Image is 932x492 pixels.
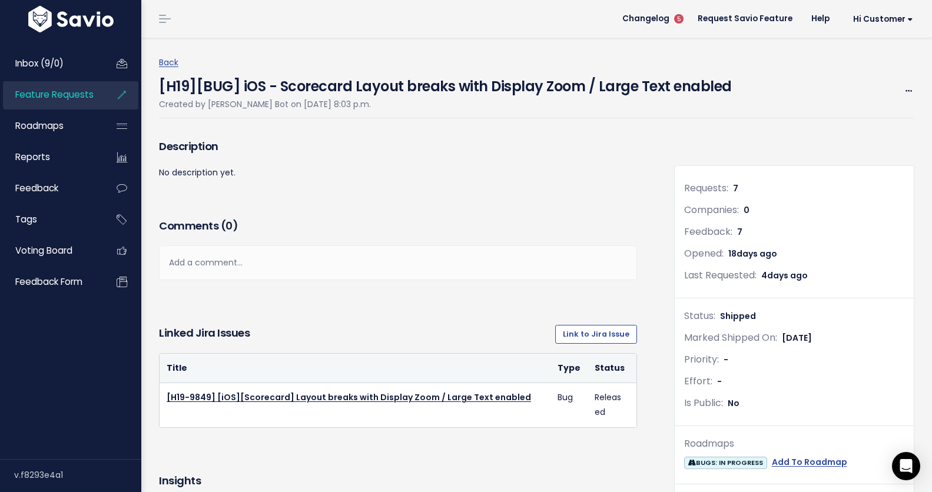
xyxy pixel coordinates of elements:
span: [DATE] [782,332,812,344]
a: Voting Board [3,237,98,264]
span: days ago [737,248,777,260]
a: Help [802,10,839,28]
span: 5 [674,14,684,24]
span: Roadmaps [15,119,64,132]
a: Link to Jira Issue [555,325,637,344]
span: Feedback [15,182,58,194]
span: Requests: [684,181,728,195]
span: BUGS: IN PROGRESS [684,457,767,469]
div: Roadmaps [684,436,904,453]
span: Tags [15,213,37,225]
span: Inbox (9/0) [15,57,64,69]
span: Created by [PERSON_NAME] Bot on [DATE] 8:03 p.m. [159,98,371,110]
span: Changelog [622,15,669,23]
span: Is Public: [684,396,723,410]
span: Companies: [684,203,739,217]
span: - [724,354,728,365]
span: Feedback form [15,275,82,288]
th: Type [550,354,588,383]
span: Marked Shipped On: [684,331,777,344]
span: No [728,397,739,409]
span: Status: [684,309,715,323]
a: BUGS: IN PROGRESS [684,455,767,470]
td: Bug [550,383,588,427]
a: Tags [3,206,98,233]
span: Reports [15,151,50,163]
span: Shipped [720,310,756,322]
a: Add To Roadmap [772,455,847,470]
div: Add a comment... [159,245,637,280]
a: Feedback form [3,268,98,295]
a: [H19-9849] [iOS][Scorecard] Layout breaks with Display Zoom / Large Text enabled [167,391,531,403]
a: Request Savio Feature [688,10,802,28]
span: 18 [728,248,777,260]
h3: Comments ( ) [159,218,637,234]
a: Hi Customer [839,10,923,28]
th: Status [588,354,632,383]
span: 7 [733,182,738,194]
h3: Linked Jira issues [159,325,250,344]
div: Open Intercom Messenger [892,452,920,480]
a: Feature Requests [3,81,98,108]
td: Released [588,383,632,427]
h3: Description [159,138,637,155]
span: 0 [225,218,233,233]
span: 4 [761,270,808,281]
img: logo-white.9d6f32f41409.svg [25,6,117,32]
a: Reports [3,144,98,171]
span: Last Requested: [684,268,757,282]
span: Feature Requests [15,88,94,101]
span: Effort: [684,374,712,388]
h4: [H19][BUG] iOS - Scorecard Layout breaks with Display Zoom / Large Text enabled [159,70,732,97]
p: No description yet. [159,165,637,180]
span: Opened: [684,247,724,260]
span: 7 [737,226,742,238]
a: Back [159,56,178,68]
span: Feedback: [684,225,732,238]
h3: Insights [159,473,201,489]
span: Hi Customer [853,15,913,24]
span: days ago [767,270,808,281]
th: Title [160,354,550,383]
a: Feedback [3,175,98,202]
span: Priority: [684,353,719,366]
a: Roadmaps [3,112,98,139]
a: Inbox (9/0) [3,50,98,77]
div: v.f8293e4a1 [14,460,141,490]
span: Voting Board [15,244,72,257]
span: 0 [744,204,749,216]
span: - [717,375,722,387]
